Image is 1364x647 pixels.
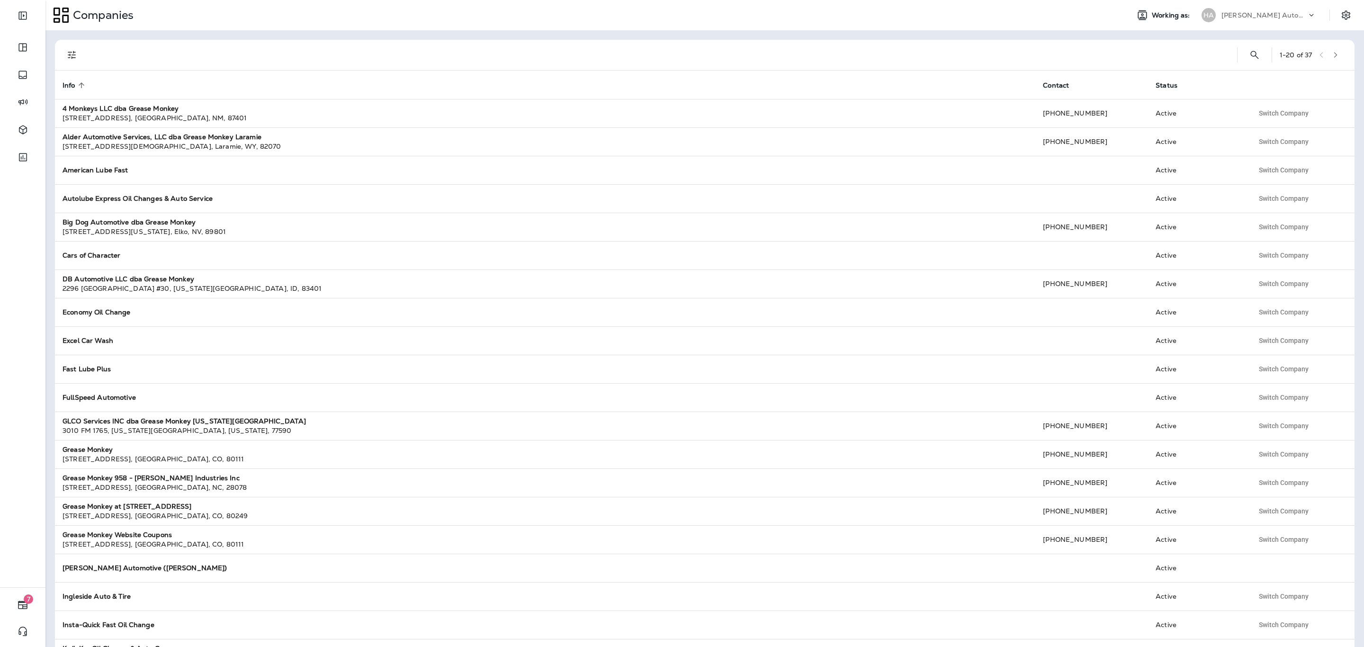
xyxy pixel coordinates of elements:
span: Info [63,81,75,90]
button: Switch Company [1254,362,1314,376]
strong: Grease Monkey 958 - [PERSON_NAME] Industries Inc [63,474,240,482]
div: [STREET_ADDRESS] , [GEOGRAPHIC_DATA] , CO , 80111 [63,539,1028,549]
td: [PHONE_NUMBER] [1035,468,1148,497]
td: Active [1148,127,1246,156]
strong: DB Automotive LLC dba Grease Monkey [63,275,194,283]
button: Switch Company [1254,305,1314,319]
strong: Grease Monkey at [STREET_ADDRESS] [63,502,192,511]
strong: Alder Automotive Services, LLC dba Grease Monkey Laramie [63,133,261,141]
div: 3010 FM 1765 , [US_STATE][GEOGRAPHIC_DATA] , [US_STATE] , 77590 [63,426,1028,435]
span: Switch Company [1259,394,1309,401]
button: Switch Company [1254,333,1314,348]
span: Working as: [1152,11,1192,19]
button: Switch Company [1254,277,1314,291]
button: Switch Company [1254,419,1314,433]
td: Active [1148,468,1246,497]
td: Active [1148,582,1246,611]
td: Active [1148,156,1246,184]
td: Active [1148,270,1246,298]
span: Status [1156,81,1177,90]
strong: Grease Monkey Website Coupons [63,530,172,539]
td: [PHONE_NUMBER] [1035,99,1148,127]
button: Switch Company [1254,191,1314,206]
button: Switch Company [1254,504,1314,518]
td: [PHONE_NUMBER] [1035,270,1148,298]
p: Companies [69,8,134,22]
strong: 4 Monkeys LLC dba Grease Monkey [63,104,179,113]
span: Switch Company [1259,536,1309,543]
span: Switch Company [1259,422,1309,429]
span: Switch Company [1259,621,1309,628]
button: Expand Sidebar [9,6,36,25]
button: Switch Company [1254,447,1314,461]
span: Switch Company [1259,138,1309,145]
div: [STREET_ADDRESS] , [GEOGRAPHIC_DATA] , NM , 87401 [63,113,1028,123]
strong: Autolube Express Oil Changes & Auto Service [63,194,213,203]
td: [PHONE_NUMBER] [1035,440,1148,468]
button: Settings [1337,7,1355,24]
button: Search Companies [1245,45,1264,64]
td: Active [1148,326,1246,355]
span: Contact [1043,81,1069,90]
div: [STREET_ADDRESS] , [GEOGRAPHIC_DATA] , CO , 80249 [63,511,1028,521]
span: Status [1156,81,1190,90]
span: 7 [24,594,33,604]
td: Active [1148,554,1246,582]
div: [STREET_ADDRESS] , [GEOGRAPHIC_DATA] , CO , 80111 [63,454,1028,464]
span: Switch Company [1259,479,1309,486]
button: Switch Company [1254,248,1314,262]
span: Switch Company [1259,195,1309,202]
td: Active [1148,383,1246,412]
button: Switch Company [1254,220,1314,234]
span: Contact [1043,81,1081,90]
strong: Ingleside Auto & Tire [63,592,131,601]
button: Switch Company [1254,532,1314,547]
td: Active [1148,99,1246,127]
td: Active [1148,213,1246,241]
td: Active [1148,355,1246,383]
div: 2296 [GEOGRAPHIC_DATA] #30 , [US_STATE][GEOGRAPHIC_DATA] , ID , 83401 [63,284,1028,293]
button: Switch Company [1254,589,1314,603]
strong: Cars of Character [63,251,120,260]
td: [PHONE_NUMBER] [1035,525,1148,554]
strong: GLCO Services INC dba Grease Monkey [US_STATE][GEOGRAPHIC_DATA] [63,417,306,425]
td: Active [1148,440,1246,468]
span: Switch Company [1259,224,1309,230]
div: [STREET_ADDRESS] , [GEOGRAPHIC_DATA] , NC , 28078 [63,483,1028,492]
td: Active [1148,611,1246,639]
button: Filters [63,45,81,64]
span: Switch Company [1259,337,1309,344]
p: [PERSON_NAME] Automotive ([PERSON_NAME]) [1221,11,1307,19]
td: [PHONE_NUMBER] [1035,497,1148,525]
div: HA [1202,8,1216,22]
strong: Fast Lube Plus [63,365,111,373]
button: Switch Company [1254,476,1314,490]
button: Switch Company [1254,135,1314,149]
div: [STREET_ADDRESS][US_STATE] , Elko , NV , 89801 [63,227,1028,236]
span: Switch Company [1259,167,1309,173]
span: Switch Company [1259,252,1309,259]
strong: FullSpeed Automotive [63,393,136,402]
span: Switch Company [1259,309,1309,315]
td: [PHONE_NUMBER] [1035,412,1148,440]
td: Active [1148,298,1246,326]
button: Switch Company [1254,618,1314,632]
button: Switch Company [1254,163,1314,177]
strong: Excel Car Wash [63,336,113,345]
td: Active [1148,525,1246,554]
span: Switch Company [1259,508,1309,514]
span: Switch Company [1259,593,1309,600]
button: Switch Company [1254,390,1314,404]
span: Switch Company [1259,366,1309,372]
div: [STREET_ADDRESS][DEMOGRAPHIC_DATA] , Laramie , WY , 82070 [63,142,1028,151]
strong: [PERSON_NAME] Automotive ([PERSON_NAME]) [63,564,227,572]
strong: American Lube Fast [63,166,128,174]
strong: Insta-Quick Fast Oil Change [63,620,154,629]
td: Active [1148,497,1246,525]
span: Switch Company [1259,280,1309,287]
td: [PHONE_NUMBER] [1035,213,1148,241]
td: Active [1148,184,1246,213]
td: Active [1148,412,1246,440]
td: [PHONE_NUMBER] [1035,127,1148,156]
td: Active [1148,241,1246,270]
